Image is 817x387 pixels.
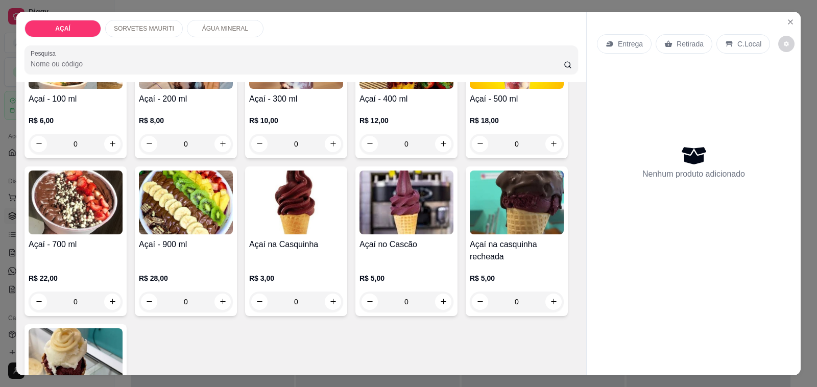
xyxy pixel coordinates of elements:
p: SORVETES MAURITI [114,25,174,33]
img: product-image [29,171,123,234]
p: Retirada [677,39,704,49]
label: Pesquisa [31,49,59,58]
p: R$ 22,00 [29,273,123,283]
h4: Açaí - 200 ml [139,93,233,105]
p: C.Local [737,39,761,49]
p: AÇAÍ [55,25,70,33]
h4: Açaí - 100 ml [29,93,123,105]
button: decrease-product-quantity [472,294,488,310]
p: R$ 12,00 [359,115,453,126]
p: R$ 8,00 [139,115,233,126]
h4: Açaí no Cascão [359,238,453,251]
p: R$ 6,00 [29,115,123,126]
input: Pesquisa [31,59,564,69]
p: Entrega [618,39,643,49]
h4: Açaí - 500 ml [470,93,564,105]
p: R$ 3,00 [249,273,343,283]
p: ÁGUA MINERAL [202,25,248,33]
img: product-image [249,171,343,234]
p: R$ 18,00 [470,115,564,126]
h4: Açaí na Casquinha [249,238,343,251]
p: R$ 5,00 [470,273,564,283]
h4: Açaí - 700 ml [29,238,123,251]
img: product-image [359,171,453,234]
button: increase-product-quantity [435,294,451,310]
img: product-image [139,171,233,234]
h4: Açaí na casquinha recheada [470,238,564,263]
p: R$ 5,00 [359,273,453,283]
button: Close [782,14,799,30]
button: decrease-product-quantity [778,36,795,52]
p: R$ 28,00 [139,273,233,283]
h4: Açaí - 400 ml [359,93,453,105]
p: Nenhum produto adicionado [642,168,745,180]
button: decrease-product-quantity [251,294,268,310]
img: product-image [470,171,564,234]
button: decrease-product-quantity [362,294,378,310]
p: R$ 10,00 [249,115,343,126]
button: increase-product-quantity [545,294,562,310]
h4: Açaí - 900 ml [139,238,233,251]
button: increase-product-quantity [325,294,341,310]
h4: Açaí - 300 ml [249,93,343,105]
